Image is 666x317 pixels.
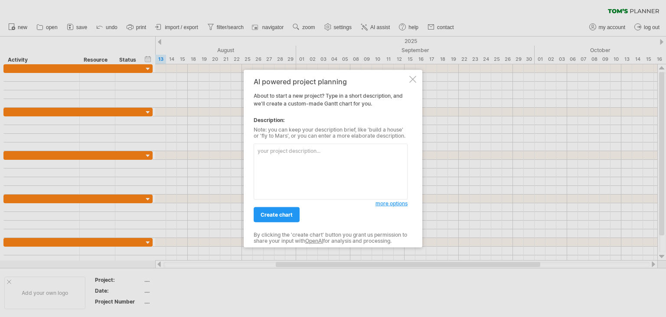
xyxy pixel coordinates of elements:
a: OpenAI [305,238,323,244]
div: AI powered project planning [254,78,408,86]
div: By clicking the 'create chart' button you grant us permission to share your input with for analys... [254,232,408,244]
a: more options [375,200,408,208]
div: About to start a new project? Type in a short description, and we'll create a custom-made Gantt c... [254,78,408,240]
div: Note: you can keep your description brief, like 'build a house' or 'fly to Mars', or you can ente... [254,127,408,139]
span: more options [375,200,408,207]
a: create chart [254,207,300,222]
div: Description: [254,116,408,124]
span: create chart [261,211,293,218]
